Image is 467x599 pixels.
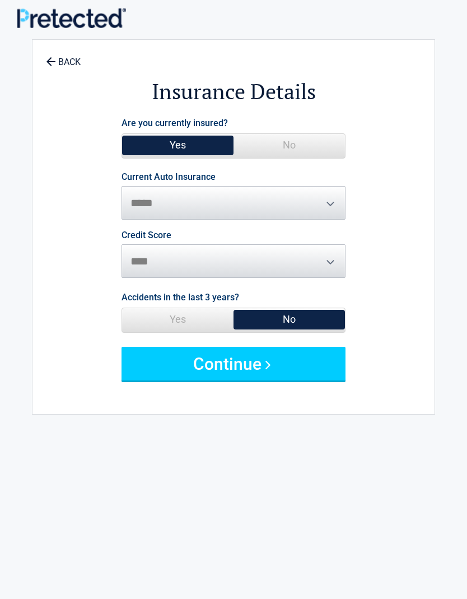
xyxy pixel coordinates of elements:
[122,231,171,240] label: Credit Score
[122,308,233,331] span: Yes
[122,134,233,156] span: Yes
[17,8,126,27] img: Main Logo
[122,115,228,131] label: Are you currently insured?
[233,134,345,156] span: No
[38,77,429,106] h2: Insurance Details
[122,173,216,182] label: Current Auto Insurance
[44,47,83,67] a: BACK
[122,290,239,305] label: Accidents in the last 3 years?
[122,347,345,380] button: Continue
[233,308,345,331] span: No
